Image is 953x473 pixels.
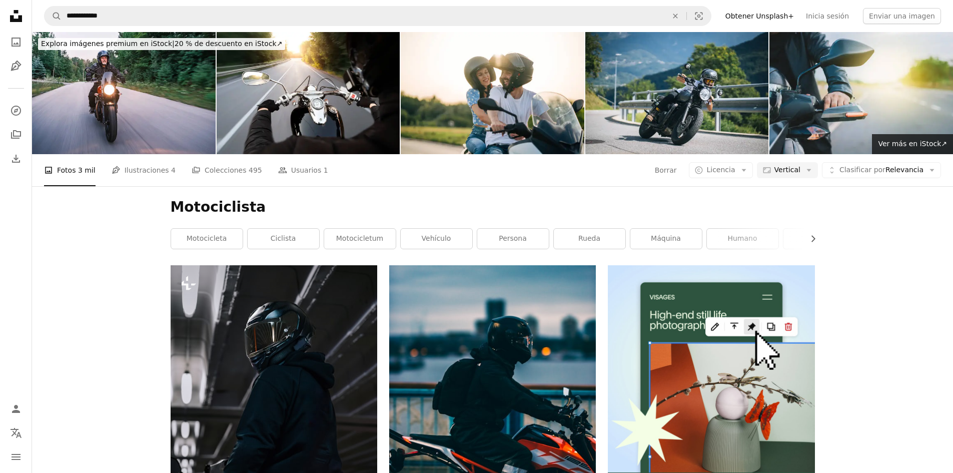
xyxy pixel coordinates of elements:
[689,162,752,178] button: Licencia
[706,166,735,174] span: Licencia
[171,416,377,425] a: Un motociclista usa un casco y está listo para conducir.
[6,423,26,443] button: Idioma
[707,229,778,249] a: Humano
[248,229,319,249] a: ciclista
[171,198,815,216] h1: Motociclista
[654,162,677,178] button: Borrar
[217,32,400,154] img: El motociclista circula por la carretera asfaltada vacía por la noche
[32,32,291,56] a: Explora imágenes premium en iStock|20 % de descuento en iStock↗
[822,162,941,178] button: Clasificar porRelevancia
[112,154,176,186] a: Ilustraciones 4
[719,8,800,24] a: Obtener Unsplash+
[839,166,885,174] span: Clasificar por
[32,32,216,154] img: Mature man riding his motorbike in the countryside at dawn
[769,32,953,154] img: Manos de un motociclista en el manillar de la carretera. Primer plano de manos de motero en el ma...
[6,399,26,419] a: Iniciar sesión / Registrarse
[44,6,711,26] form: Encuentra imágenes en todo el sitio
[41,40,175,48] span: Explora imágenes premium en iStock |
[477,229,549,249] a: persona
[389,390,596,399] a: Hombre en chaqueta negra montando motocicleta naranja y negra
[324,165,328,176] span: 1
[6,101,26,121] a: Explorar
[757,162,818,178] button: Vertical
[45,7,62,26] button: Buscar en Unsplash
[6,56,26,76] a: Ilustraciones
[774,165,800,175] span: Vertical
[6,447,26,467] button: Menú
[171,165,176,176] span: 4
[863,8,941,24] button: Enviar una imagen
[585,32,769,154] img: Motociclista recorre carretera de montaña
[192,154,262,186] a: Colecciones 495
[804,229,815,249] button: desplazar lista a la derecha
[783,229,855,249] a: casco
[6,32,26,52] a: Fotos
[554,229,625,249] a: rueda
[800,8,855,24] a: Inicia sesión
[687,7,711,26] button: Búsqueda visual
[401,229,472,249] a: vehículo
[664,7,686,26] button: Borrar
[324,229,396,249] a: motocicletum
[401,32,584,154] img: Pareja joven feliz que viaja en una motocicleta en la carretera en la naturaleza
[839,165,923,175] span: Relevancia
[872,134,953,154] a: Ver más en iStock↗
[630,229,702,249] a: máquina
[171,229,243,249] a: motocicleta
[6,125,26,145] a: Colecciones
[6,149,26,169] a: Historial de descargas
[41,40,282,48] span: 20 % de descuento en iStock ↗
[278,154,328,186] a: Usuarios 1
[878,140,947,148] span: Ver más en iStock ↗
[608,265,814,472] img: file-1723602894256-972c108553a7image
[249,165,262,176] span: 495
